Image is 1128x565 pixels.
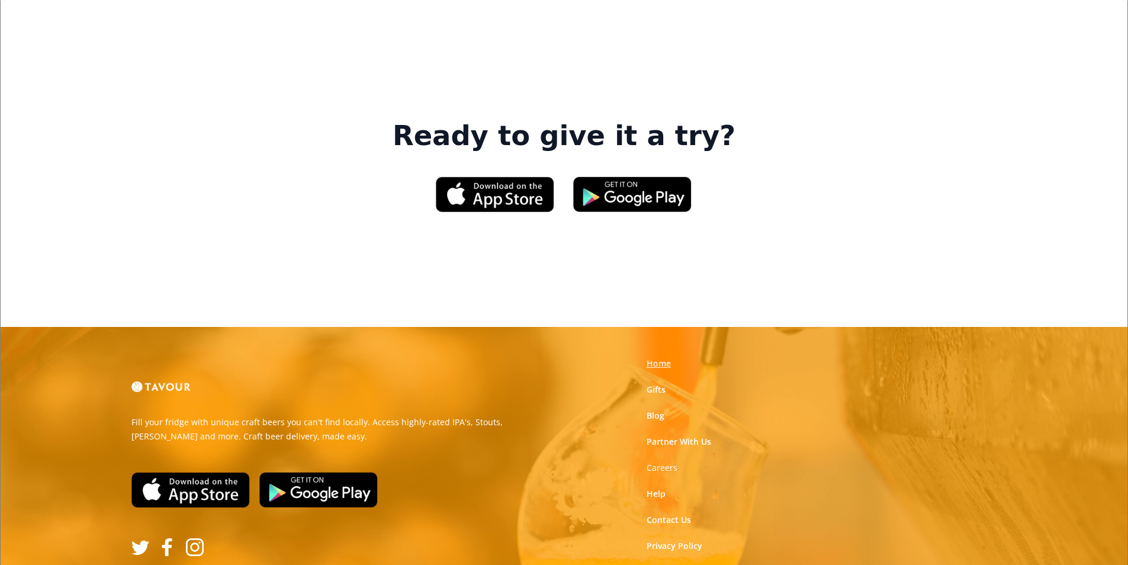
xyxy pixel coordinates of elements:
[647,358,671,370] a: Home
[647,384,666,396] a: Gifts
[647,514,691,526] a: Contact Us
[647,462,677,474] a: Careers
[647,540,702,552] a: Privacy Policy
[393,120,735,153] strong: Ready to give it a try?
[647,410,664,422] a: Blog
[647,462,677,473] strong: Careers
[647,436,711,448] a: Partner With Us
[647,488,666,500] a: Help
[131,415,555,444] p: Fill your fridge with unique craft beers you can't find locally. Access highly-rated IPA's, Stout...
